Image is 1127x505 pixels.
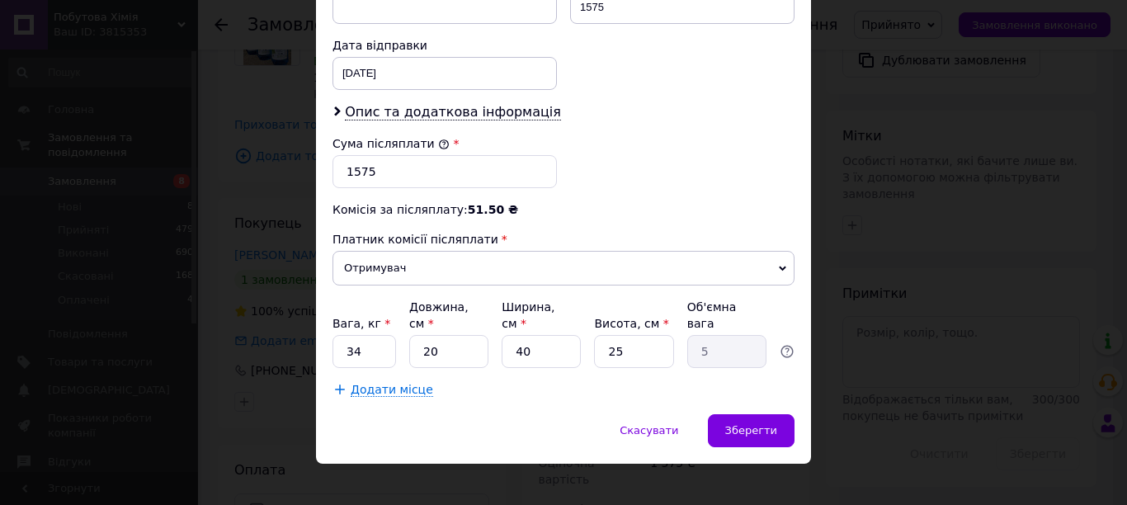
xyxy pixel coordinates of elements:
label: Сума післяплати [332,137,450,150]
label: Висота, см [594,317,668,330]
label: Вага, кг [332,317,390,330]
div: Комісія за післяплату: [332,201,795,218]
span: Зберегти [725,424,777,437]
span: Додати місце [351,383,433,397]
span: Опис та додаткова інформація [345,104,561,120]
label: Довжина, см [409,300,469,330]
span: Скасувати [620,424,678,437]
div: Об'ємна вага [687,299,766,332]
span: Платник комісії післяплати [332,233,498,246]
span: 51.50 ₴ [468,203,518,216]
div: Дата відправки [332,37,557,54]
label: Ширина, см [502,300,554,330]
span: Отримувач [332,251,795,286]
